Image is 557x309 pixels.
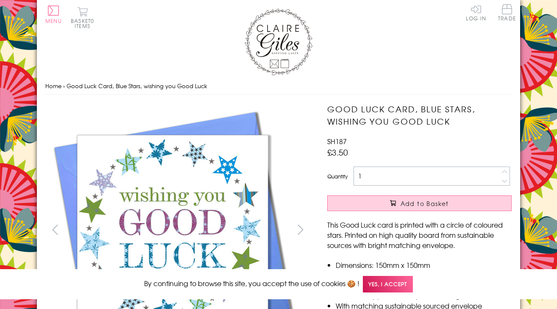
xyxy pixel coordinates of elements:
button: prev [45,220,64,239]
button: Basket0 items [71,7,94,28]
label: Quantity [327,173,348,180]
span: SH187 [327,136,347,146]
span: £3.50 [327,146,348,158]
a: Home [45,82,61,90]
li: Dimensions: 150mm x 150mm [336,260,512,270]
span: 0 items [75,17,94,30]
nav: breadcrumbs [45,78,512,95]
p: This Good Luck card is printed with a circle of coloured stars. Printed on high quality board fro... [327,220,512,250]
a: Trade [498,4,516,22]
span: Trade [498,4,516,21]
button: Add to Basket [327,195,512,211]
span: Add to Basket [401,199,449,208]
h1: Good Luck Card, Blue Stars, wishing you Good Luck [327,103,512,128]
span: Yes, I accept [363,276,413,292]
img: Claire Giles Greetings Cards [245,8,312,75]
a: Log In [466,4,486,21]
span: Good Luck Card, Blue Stars, wishing you Good Luck [67,82,207,90]
span: Menu [45,17,62,25]
button: Menu [45,6,62,23]
button: next [291,220,310,239]
span: › [63,82,65,90]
